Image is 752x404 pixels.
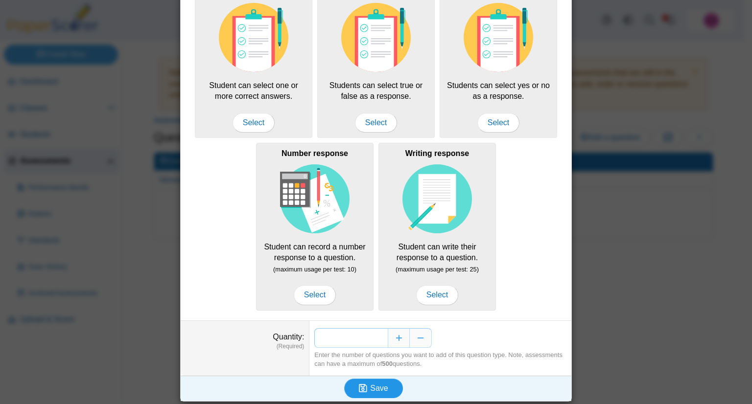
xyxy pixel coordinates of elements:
img: item-type-number-response.svg [280,164,350,234]
span: Save [370,384,388,392]
small: (maximum usage per test: 25) [396,266,479,273]
div: Enter the number of questions you want to add of this question type. Note, assessments can have a... [314,351,566,368]
div: Student can write their response to a question. [378,143,496,310]
img: item-type-multiple-choice.svg [341,3,411,72]
button: Decrease [410,328,432,348]
div: Student can record a number response to a question. [256,143,374,310]
span: Select [477,113,519,133]
span: Select [355,113,397,133]
span: Select [233,113,275,133]
button: Increase [388,328,410,348]
img: item-type-multiple-choice.svg [219,3,288,72]
label: Quantity [273,333,304,341]
span: Select [416,285,458,305]
b: Number response [282,149,348,157]
span: Select [294,285,336,305]
img: item-type-writing-response.svg [402,164,472,234]
dfn: (Required) [186,342,304,351]
b: 500 [382,360,393,367]
small: (maximum usage per test: 10) [273,266,356,273]
button: Save [344,379,403,398]
img: item-type-multiple-choice.svg [464,3,533,72]
b: Writing response [405,149,469,157]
